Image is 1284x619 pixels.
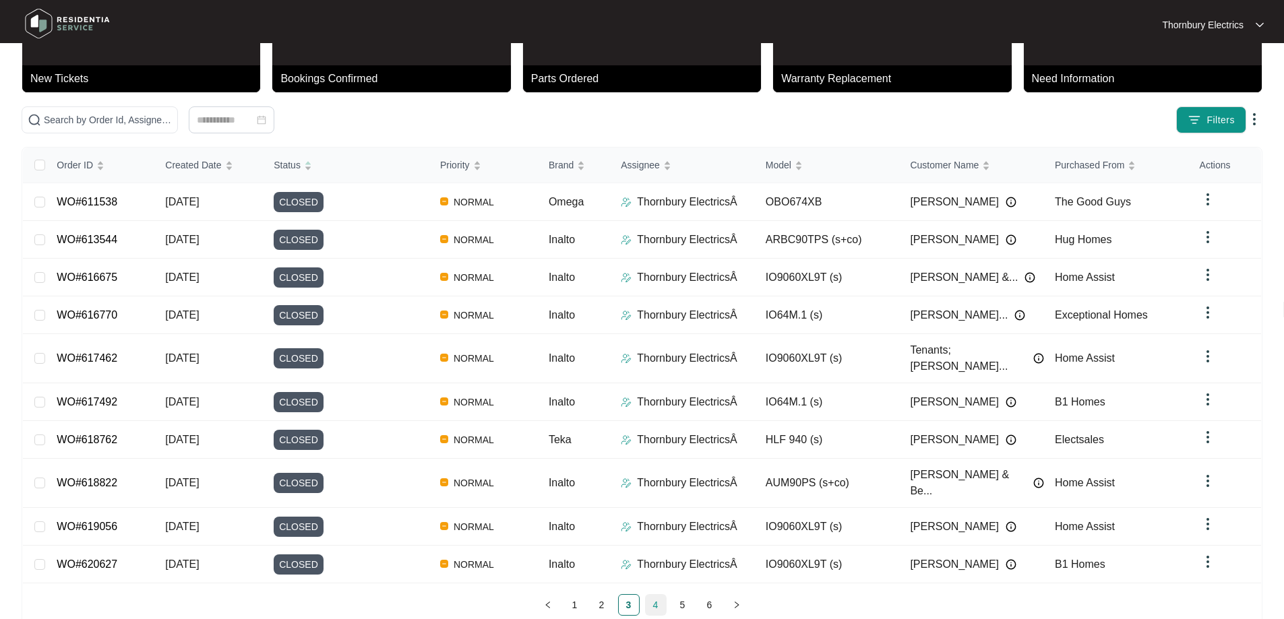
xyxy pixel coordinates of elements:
[910,194,999,210] span: [PERSON_NAME]
[637,394,737,410] p: Thornbury ElectricsÂ
[899,148,1044,183] th: Customer Name
[637,307,737,323] p: Thornbury ElectricsÂ
[1055,477,1115,488] span: Home Assist
[1006,197,1016,207] img: Info icon
[1246,111,1262,127] img: dropdown arrow
[549,271,575,283] span: Inalto
[57,158,93,172] span: Order ID
[621,478,632,488] img: Assigner Icon
[755,508,900,546] td: IO9060XL9T (s)
[755,334,900,383] td: IO9060XL9T (s)
[1200,391,1216,408] img: dropdown arrow
[28,113,41,127] img: search-icon
[549,352,575,364] span: Inalto
[448,307,499,323] span: NORMAL
[673,595,693,615] a: 5
[621,197,632,207] img: Assigner Icon
[781,71,1011,87] p: Warranty Replacement
[57,234,117,245] a: WO#613544
[637,350,737,366] p: Thornbury ElectricsÂ
[165,521,199,532] span: [DATE]
[755,546,900,583] td: IO9060XL9T (s)
[440,311,448,319] img: Vercel Logo
[274,430,324,450] span: CLOSED
[1200,348,1216,364] img: dropdown arrow
[910,269,1018,286] span: [PERSON_NAME] &...
[165,352,199,364] span: [DATE]
[274,158,301,172] span: Status
[1014,310,1025,321] img: Info icon
[1189,148,1261,183] th: Actions
[755,183,900,221] td: OBO674XB
[1055,352,1115,364] span: Home Assist
[699,594,721,616] li: 6
[274,473,324,493] span: CLOSED
[549,558,575,570] span: Inalto
[440,397,448,405] img: Vercel Logo
[637,556,737,573] p: Thornbury ElectricsÂ
[274,267,324,288] span: CLOSED
[30,71,260,87] p: New Tickets
[154,148,263,183] th: Created Date
[1200,191,1216,207] img: dropdown arrow
[637,232,737,248] p: Thornbury ElectricsÂ
[538,148,610,183] th: Brand
[910,307,1008,323] span: [PERSON_NAME]...
[755,148,900,183] th: Model
[1055,396,1105,408] span: B1 Homes
[537,594,559,616] button: left
[440,197,448,205] img: Vercel Logo
[700,595,720,615] a: 6
[440,235,448,243] img: Vercel Logo
[440,522,448,530] img: Vercel Logo
[1188,113,1201,127] img: filter icon
[1055,521,1115,532] span: Home Assist
[910,232,999,248] span: [PERSON_NAME]
[20,3,115,44] img: residentia service logo
[564,594,586,616] li: 1
[1206,113,1235,127] span: Filters
[755,459,900,508] td: AUM90PS (s+co)
[1200,267,1216,283] img: dropdown arrow
[910,394,999,410] span: [PERSON_NAME]
[1200,429,1216,445] img: dropdown arrow
[274,392,324,412] span: CLOSED
[645,594,667,616] li: 4
[549,309,575,321] span: Inalto
[440,478,448,486] img: Vercel Logo
[646,595,666,615] a: 4
[910,158,979,172] span: Customer Name
[531,71,761,87] p: Parts Ordered
[621,521,632,532] img: Assigner Icon
[1055,558,1105,570] span: B1 Homes
[1032,71,1262,87] p: Need Information
[448,475,499,491] span: NORMAL
[549,477,575,488] span: Inalto
[274,554,324,575] span: CLOSED
[57,271,117,283] a: WO#616675
[755,421,900,459] td: HLF 940 (s)
[1006,559,1016,570] img: Info icon
[910,467,1027,499] span: [PERSON_NAME] & Be...
[1033,478,1044,488] img: Info icon
[621,397,632,408] img: Assigner Icon
[1200,229,1216,245] img: dropdown arrow
[1055,271,1115,283] span: Home Assist
[57,434,117,445] a: WO#618762
[274,305,324,325] span: CLOSED
[1055,158,1124,172] span: Purchased From
[165,396,199,408] span: [DATE]
[165,558,199,570] span: [DATE]
[165,309,199,321] span: [DATE]
[57,521,117,532] a: WO#619056
[448,194,499,210] span: NORMAL
[910,432,999,448] span: [PERSON_NAME]
[910,342,1027,374] span: Tenants; [PERSON_NAME]...
[637,432,737,448] p: Thornbury ElectricsÂ
[1044,148,1189,183] th: Purchased From
[165,234,199,245] span: [DATE]
[549,158,574,172] span: Brand
[44,112,172,127] input: Search by Order Id, Assignee Name, Customer Name, Brand and Model
[1200,304,1216,321] img: dropdown arrow
[549,234,575,245] span: Inalto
